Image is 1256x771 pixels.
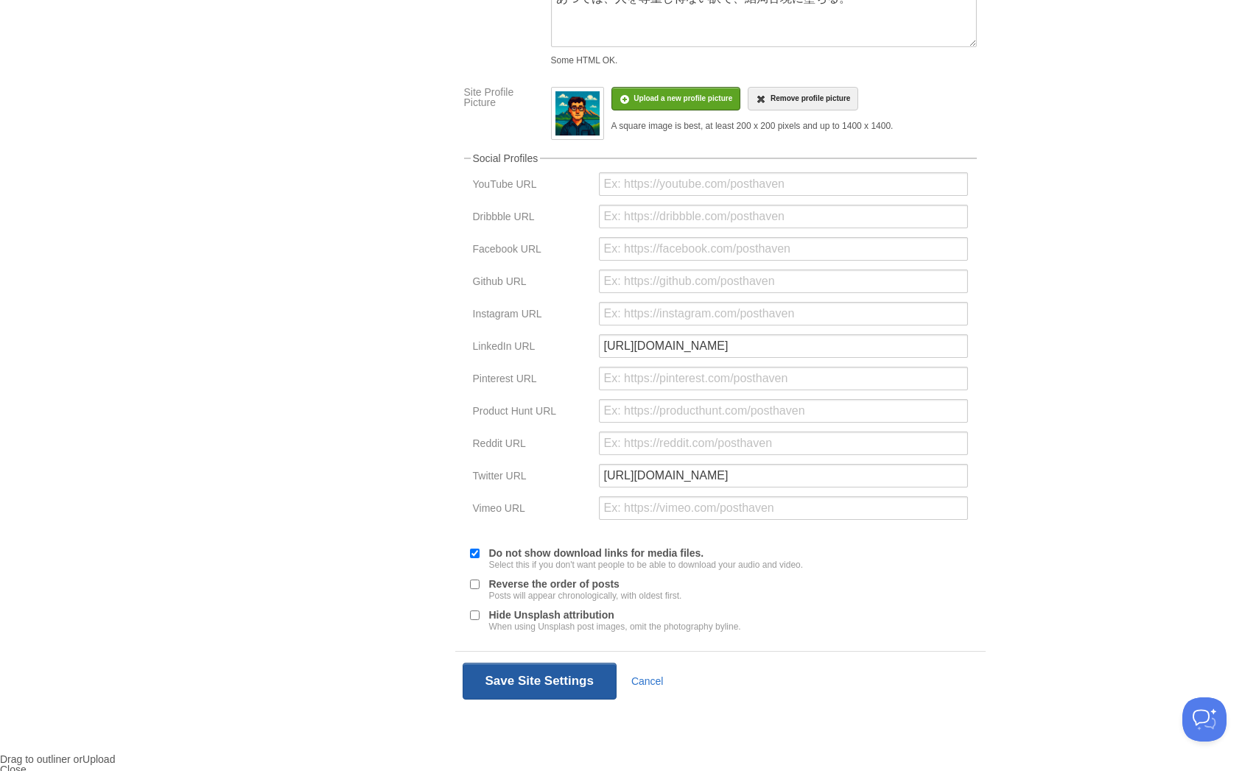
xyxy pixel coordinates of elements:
[489,622,741,631] div: When using Unsplash post images, omit the photography byline.
[489,591,682,600] div: Posts will appear chronologically, with oldest first.
[599,367,968,390] input: Ex: https://pinterest.com/posthaven
[748,87,858,110] a: Remove profile picture
[473,179,590,193] label: YouTube URL
[489,560,804,569] div: Select this if you don't want people to be able to download your audio and video.
[489,548,804,569] label: Do not show download links for media files.
[611,122,894,130] div: A square image is best, at least 200 x 200 pixels and up to 1400 x 1400.
[473,309,590,323] label: Instagram URL
[473,244,590,258] label: Facebook URL
[489,610,741,631] label: Hide Unsplash attribution
[473,373,590,387] label: Pinterest URL
[473,471,590,485] label: Twitter URL
[599,432,968,455] input: Ex: https://reddit.com/posthaven
[473,406,590,420] label: Product Hunt URL
[599,205,968,228] input: Ex: https://dribbble.com/posthaven
[473,438,590,452] label: Reddit URL
[599,172,968,196] input: Ex: https://youtube.com/posthaven
[463,663,617,700] button: Save Site Settings
[771,94,850,102] span: Remove profile picture
[634,94,732,102] span: Upload a new profile picture
[473,211,590,225] label: Dribbble URL
[473,341,590,355] label: LinkedIn URL
[599,334,968,358] input: Ex: https://linkedin.com/posthaven
[599,237,968,261] input: Ex: https://facebook.com/posthaven
[1182,697,1227,742] iframe: Help Scout Beacon - Open
[599,464,968,487] input: Ex: https://twitter.com/posthaven
[464,87,542,111] label: Site Profile Picture
[471,153,541,163] legend: Social Profiles
[489,579,682,600] label: Reverse the order of posts
[473,276,590,290] label: Github URL
[599,496,968,520] input: Ex: https://vimeo.com/posthaven
[83,753,115,765] span: Upload
[599,302,968,325] input: Ex: https://instagram.com/posthaven
[551,56,977,65] div: Some HTML OK.
[473,503,590,517] label: Vimeo URL
[599,399,968,423] input: Ex: https://producthunt.com/posthaven
[555,91,600,135] img: uploads%2F2025-08-31%2F23%2F107316%2F-WHINXEbxuIsorW4PnkmkpJqeQg%2Fs3ul104%2F20250818_2232_%E7%B4...
[631,675,664,687] a: Cancel
[599,270,968,293] input: Ex: https://github.com/posthaven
